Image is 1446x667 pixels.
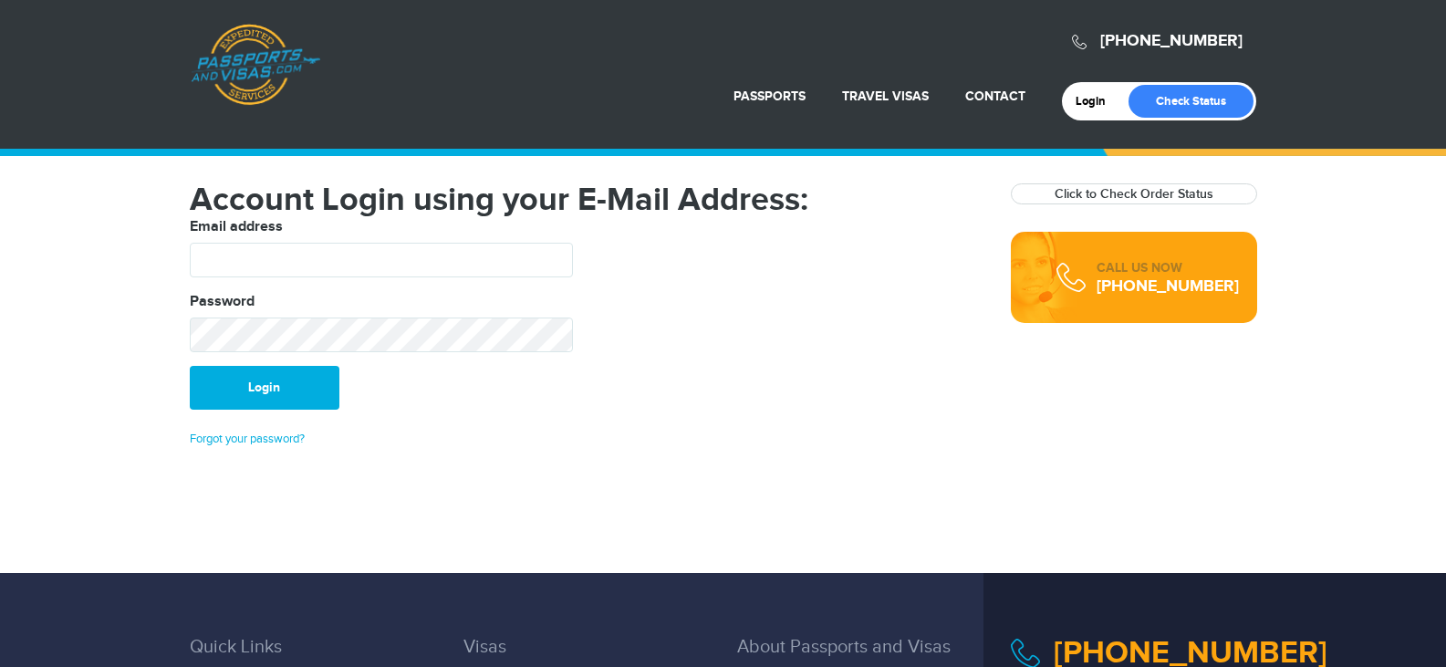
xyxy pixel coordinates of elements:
a: Contact [965,89,1025,104]
div: CALL US NOW [1097,259,1239,277]
a: Travel Visas [842,89,929,104]
a: [PHONE_NUMBER] [1100,31,1243,51]
a: Login [1076,94,1118,109]
a: Passports [733,89,806,104]
a: Check Status [1129,85,1254,118]
div: [PHONE_NUMBER] [1097,277,1239,296]
h1: Account Login using your E-Mail Address: [190,183,983,216]
button: Login [190,366,339,410]
a: Passports & [DOMAIN_NAME] [191,24,320,106]
label: Password [190,291,255,313]
a: Click to Check Order Status [1055,186,1213,202]
a: Forgot your password? [190,432,305,446]
label: Email address [190,216,283,238]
